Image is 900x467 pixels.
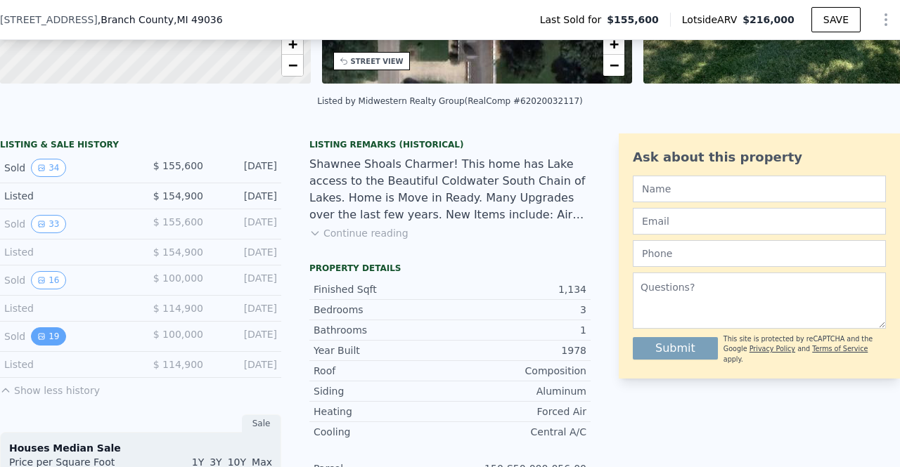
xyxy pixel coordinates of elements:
[314,425,450,439] div: Cooling
[214,357,277,371] div: [DATE]
[214,215,277,233] div: [DATE]
[314,343,450,357] div: Year Built
[314,303,450,317] div: Bedrooms
[214,245,277,259] div: [DATE]
[314,404,450,419] div: Heating
[153,216,203,228] span: $ 155,600
[314,323,450,337] div: Bathrooms
[153,246,203,258] span: $ 154,900
[282,34,303,55] a: Zoom in
[682,13,742,27] span: Lotside ARV
[4,245,129,259] div: Listed
[4,271,129,289] div: Sold
[153,359,203,370] span: $ 114,900
[450,303,586,317] div: 3
[450,404,586,419] div: Forced Air
[540,13,607,27] span: Last Sold for
[309,139,591,150] div: Listing Remarks (Historical)
[31,327,65,346] button: View historical data
[214,189,277,203] div: [DATE]
[450,364,586,378] div: Composition
[4,189,129,203] div: Listed
[610,56,619,74] span: −
[742,14,795,25] span: $216,000
[31,215,65,233] button: View historical data
[610,35,619,53] span: +
[31,271,65,289] button: View historical data
[633,337,718,360] button: Submit
[153,190,203,202] span: $ 154,900
[4,357,129,371] div: Listed
[872,6,900,34] button: Show Options
[9,441,272,455] div: Houses Median Sale
[309,226,409,240] button: Continue reading
[633,147,886,167] div: Ask about this property
[153,272,203,284] span: $ 100,000
[153,303,203,314] span: $ 114,900
[309,156,591,223] div: Shawnee Shoals Charmer! This home has Lake access to the Beautiful Coldwater South Chain of Lakes...
[214,271,277,289] div: [DATE]
[314,364,450,378] div: Roof
[314,282,450,296] div: Finished Sqft
[4,301,129,315] div: Listed
[724,334,886,364] div: This site is protected by reCAPTCHA and the Google and apply.
[153,160,203,171] span: $ 155,600
[214,159,277,177] div: [DATE]
[98,13,223,27] span: , Branch County
[242,414,281,433] div: Sale
[351,56,404,67] div: STREET VIEW
[811,7,861,32] button: SAVE
[607,13,659,27] span: $155,600
[4,327,129,346] div: Sold
[633,240,886,267] input: Phone
[309,263,591,274] div: Property details
[4,159,129,177] div: Sold
[153,329,203,340] span: $ 100,000
[4,215,129,233] div: Sold
[174,14,223,25] span: , MI 49036
[288,35,297,53] span: +
[282,55,303,76] a: Zoom out
[288,56,297,74] span: −
[603,34,624,55] a: Zoom in
[450,425,586,439] div: Central A/C
[633,176,886,202] input: Name
[314,384,450,398] div: Siding
[450,343,586,357] div: 1978
[450,282,586,296] div: 1,134
[603,55,624,76] a: Zoom out
[812,345,868,353] a: Terms of Service
[450,323,586,337] div: 1
[750,345,795,353] a: Privacy Policy
[633,208,886,235] input: Email
[214,327,277,346] div: [DATE]
[31,159,65,177] button: View historical data
[214,301,277,315] div: [DATE]
[450,384,586,398] div: Aluminum
[317,96,582,106] div: Listed by Midwestern Realty Group (RealComp #62020032117)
